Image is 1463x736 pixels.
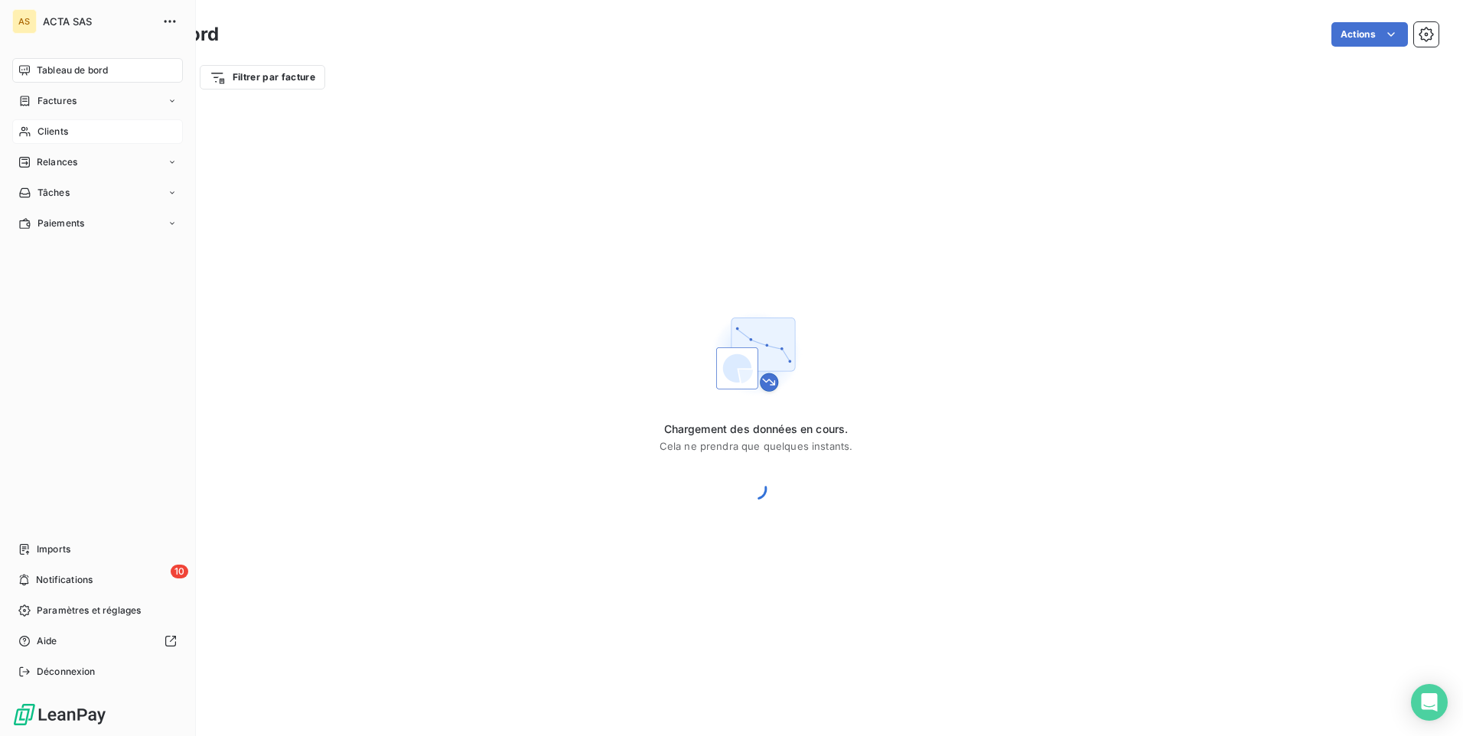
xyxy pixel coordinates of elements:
[660,422,853,437] span: Chargement des données en cours.
[37,604,141,617] span: Paramètres et réglages
[660,440,853,452] span: Cela ne prendra que quelques instants.
[1331,22,1408,47] button: Actions
[12,629,183,653] a: Aide
[12,9,37,34] div: AS
[200,65,325,90] button: Filtrer par facture
[707,305,805,403] img: First time
[43,15,153,28] span: ACTA SAS
[37,217,84,230] span: Paiements
[37,64,108,77] span: Tableau de bord
[1411,684,1448,721] div: Open Intercom Messenger
[37,155,77,169] span: Relances
[37,94,77,108] span: Factures
[37,186,70,200] span: Tâches
[37,542,70,556] span: Imports
[37,634,57,648] span: Aide
[12,702,107,727] img: Logo LeanPay
[36,573,93,587] span: Notifications
[37,125,68,138] span: Clients
[171,565,188,578] span: 10
[37,665,96,679] span: Déconnexion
